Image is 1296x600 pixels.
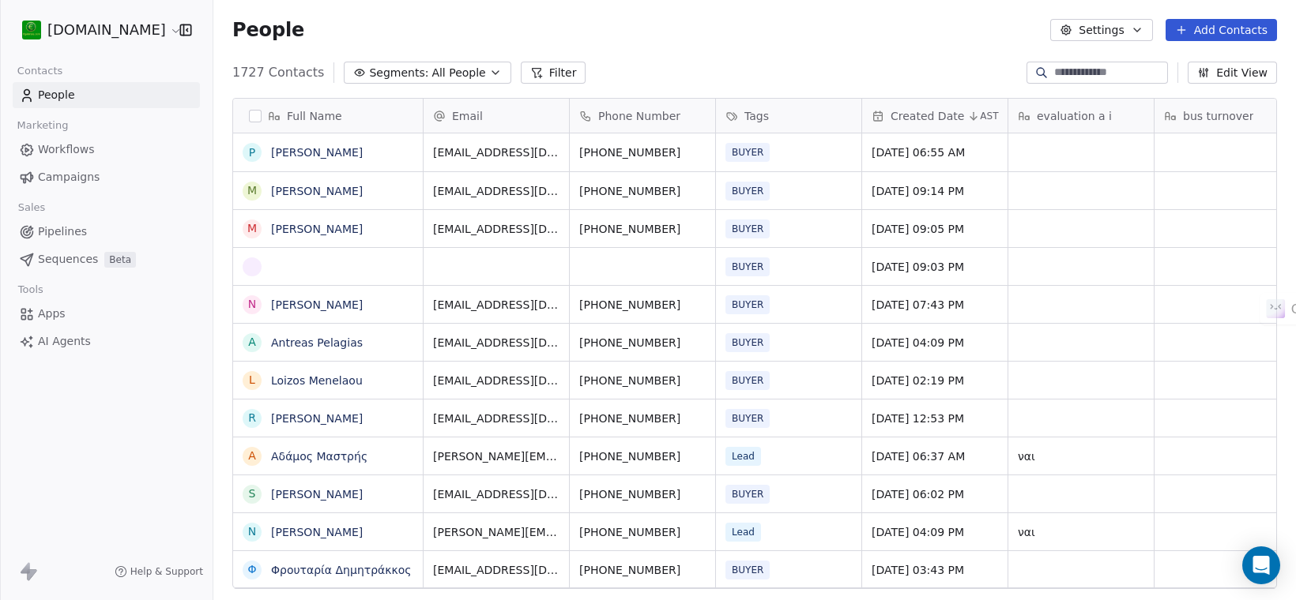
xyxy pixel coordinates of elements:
button: Filter [521,62,586,84]
a: Loizos Menelaou [271,374,363,387]
div: Full Name [233,99,423,133]
a: Antreas Pelagias [271,336,363,349]
span: [EMAIL_ADDRESS][DOMAIN_NAME] [433,183,559,199]
span: BUYER [725,485,770,504]
span: [DATE] 09:05 PM [872,221,998,237]
span: AST [980,110,998,122]
span: Tools [11,278,50,302]
span: All People [431,65,485,81]
span: Created Date [891,108,964,124]
span: Phone Number [598,108,680,124]
span: bus turnover [1183,108,1253,124]
div: M [247,182,257,199]
div: evaluation a i [1008,99,1154,133]
span: [DATE] 03:43 PM [872,562,998,578]
span: Full Name [287,108,342,124]
span: BUYER [725,409,770,428]
span: [DATE] 04:09 PM [872,524,998,540]
button: Settings [1050,19,1152,41]
a: [PERSON_NAME] [271,146,363,159]
div: Α [248,448,256,464]
span: Lead [725,447,761,466]
a: [PERSON_NAME] [271,298,363,311]
div: L [249,372,255,388]
span: [DATE] 07:43 PM [872,297,998,313]
span: ναι [1018,524,1144,540]
span: Campaigns [38,169,100,186]
span: Segments: [369,65,428,81]
span: [EMAIL_ADDRESS][DOMAIN_NAME] [433,335,559,351]
span: Pipelines [38,223,87,240]
span: [DATE] 06:37 AM [872,448,998,464]
a: Αδάμος Μαστρής [271,450,367,463]
a: Help & Support [115,565,203,578]
span: BUYER [725,257,770,276]
div: Phone Number [570,99,715,133]
a: AI Agents [13,328,200,354]
button: [DOMAIN_NAME] [19,17,168,43]
span: [PERSON_NAME][EMAIL_ADDRESS][DOMAIN_NAME] [433,524,559,540]
span: Sales [11,196,52,219]
span: [PERSON_NAME][EMAIL_ADDRESS][DOMAIN_NAME] [433,448,559,464]
a: Workflows [13,137,200,163]
a: People [13,82,200,108]
a: [PERSON_NAME] [271,488,363,501]
span: People [232,18,304,42]
a: SequencesBeta [13,246,200,272]
span: Contacts [10,59,70,83]
div: Email [424,99,569,133]
span: evaluation a i [1037,108,1112,124]
span: [PHONE_NUMBER] [579,373,706,388]
div: S [249,486,256,502]
span: [PHONE_NUMBER] [579,297,706,313]
span: [PHONE_NUMBER] [579,524,706,540]
div: Tags [716,99,861,133]
span: BUYER [725,371,770,390]
span: [DATE] 02:19 PM [872,373,998,388]
span: Sequences [38,251,98,268]
span: [EMAIL_ADDRESS][DOMAIN_NAME] [433,373,559,388]
span: [EMAIL_ADDRESS][DOMAIN_NAME] [433,486,559,502]
a: [PERSON_NAME] [271,412,363,425]
span: BUYER [725,295,770,314]
img: 439216937_921727863089572_7037892552807592703_n%20(1).jpg [22,21,41,39]
span: [PHONE_NUMBER] [579,335,706,351]
a: [PERSON_NAME] [271,526,363,538]
span: Lead [725,523,761,542]
span: ναι [1018,448,1144,464]
div: Open Intercom Messenger [1242,546,1280,584]
div: R [248,410,256,426]
span: [PHONE_NUMBER] [579,144,706,160]
span: BUYER [725,561,770,579]
span: [DATE] 09:14 PM [872,183,998,199]
span: [DOMAIN_NAME] [47,20,166,40]
button: Edit View [1188,62,1277,84]
span: [PHONE_NUMBER] [579,448,706,464]
div: N [248,523,256,540]
a: Campaigns [13,164,200,190]
span: [PHONE_NUMBER] [579,183,706,199]
span: 1727 Contacts [232,63,324,82]
div: grid [233,133,424,589]
a: [PERSON_NAME] [271,185,363,197]
span: [PHONE_NUMBER] [579,221,706,237]
span: [PHONE_NUMBER] [579,486,706,502]
span: [DATE] 09:03 PM [872,259,998,275]
div: M [247,220,257,237]
span: Tags [744,108,769,124]
span: [DATE] 12:53 PM [872,411,998,426]
span: [PHONE_NUMBER] [579,562,706,578]
span: Apps [38,306,66,322]
span: [DATE] 06:55 AM [872,144,998,160]
button: Add Contacts [1166,19,1277,41]
a: Apps [13,301,200,327]
span: Email [452,108,483,124]
span: [EMAIL_ADDRESS][DOMAIN_NAME] [433,562,559,578]
span: BUYER [725,143,770,162]
div: P [249,144,255,161]
span: [EMAIL_ADDRESS][DOMAIN_NAME] [433,411,559,426]
a: Φρουταρία Δημητράκκος [271,564,412,576]
span: Beta [104,252,136,268]
span: Workflows [38,141,95,158]
span: BUYER [725,182,770,201]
